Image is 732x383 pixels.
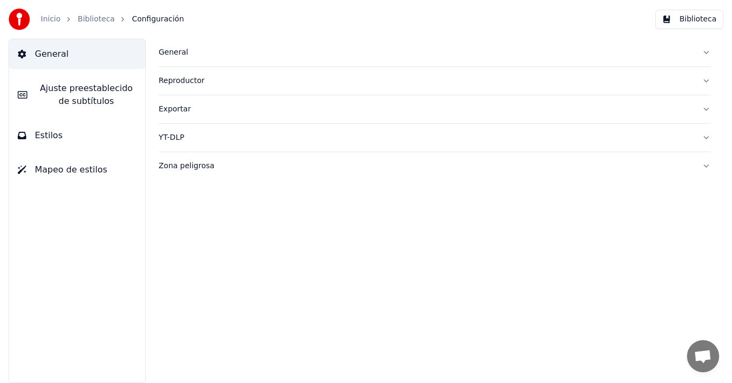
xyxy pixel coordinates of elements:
button: Reproductor [159,67,711,95]
div: Exportar [159,104,693,115]
span: General [35,48,69,61]
button: Mapeo de estilos [9,155,145,185]
a: Inicio [41,14,61,25]
div: Zona peligrosa [159,161,693,171]
a: Biblioteca [78,14,115,25]
button: Estilos [9,121,145,151]
a: Chat abierto [687,340,719,372]
span: Estilos [35,129,63,142]
nav: breadcrumb [41,14,184,25]
div: General [159,47,693,58]
span: Ajuste preestablecido de subtítulos [36,82,137,108]
img: youka [9,9,30,30]
button: Exportar [159,95,711,123]
button: Biblioteca [655,10,723,29]
button: General [9,39,145,69]
button: Zona peligrosa [159,152,711,180]
div: YT-DLP [159,132,693,143]
button: YT-DLP [159,124,711,152]
button: General [159,39,711,66]
button: Ajuste preestablecido de subtítulos [9,73,145,116]
div: Reproductor [159,76,693,86]
span: Configuración [132,14,184,25]
span: Mapeo de estilos [35,163,107,176]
